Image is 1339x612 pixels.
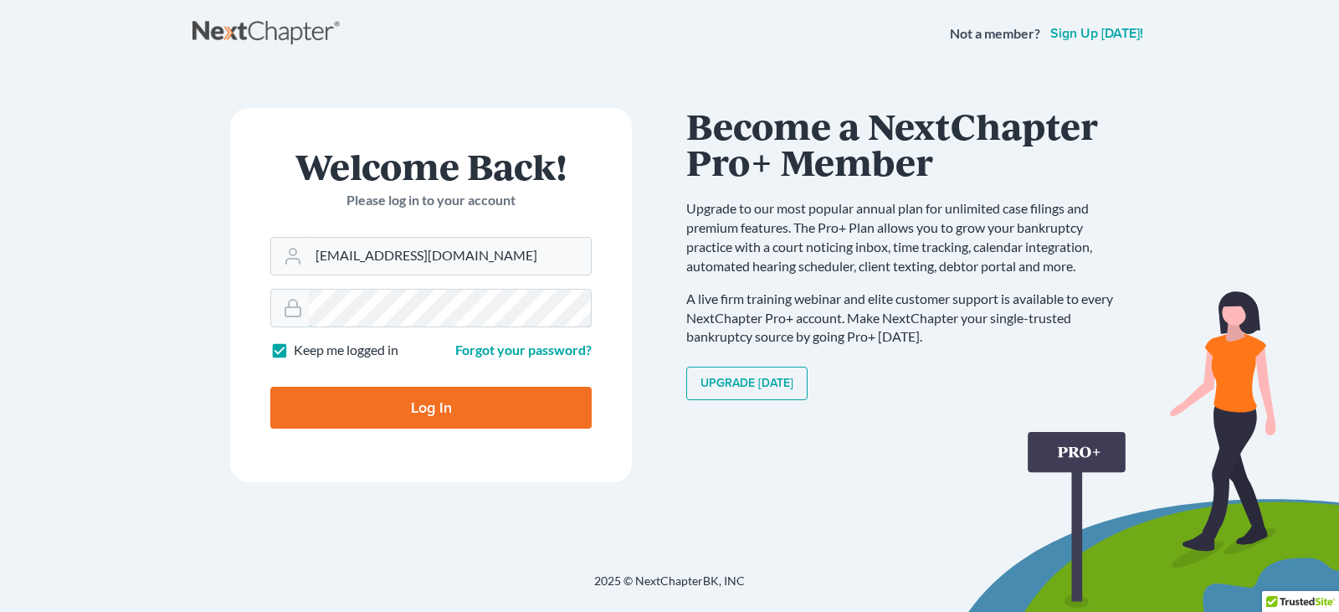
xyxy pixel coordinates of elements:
[270,148,592,184] h1: Welcome Back!
[309,238,591,275] input: Email Address
[270,191,592,210] p: Please log in to your account
[686,367,808,400] a: Upgrade [DATE]
[192,573,1147,603] div: 2025 © NextChapterBK, INC
[686,290,1130,347] p: A live firm training webinar and elite customer support is available to every NextChapter Pro+ ac...
[270,387,592,429] input: Log In
[686,199,1130,275] p: Upgrade to our most popular annual plan for unlimited case filings and premium features. The Pro+...
[686,108,1130,179] h1: Become a NextChapter Pro+ Member
[950,24,1040,44] strong: Not a member?
[1047,27,1147,40] a: Sign up [DATE]!
[294,341,398,360] label: Keep me logged in
[455,342,592,357] a: Forgot your password?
